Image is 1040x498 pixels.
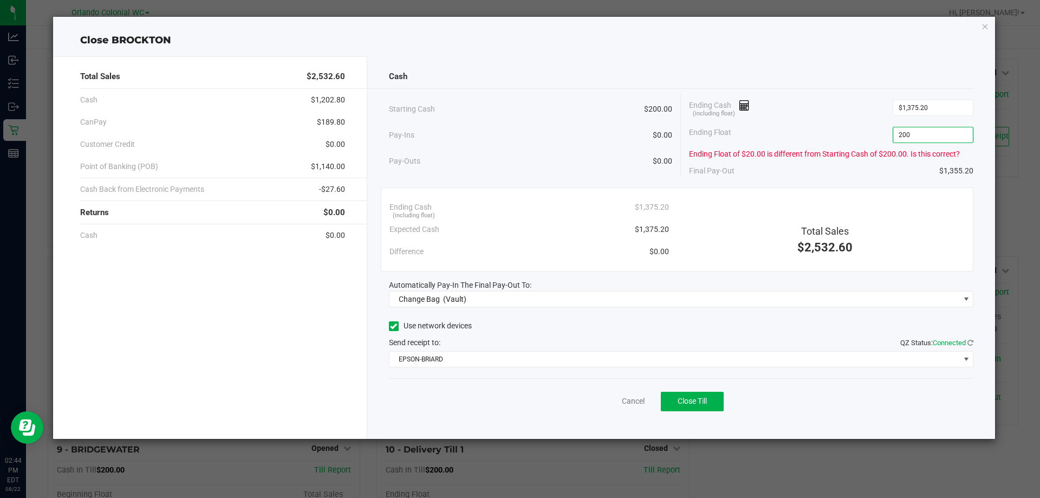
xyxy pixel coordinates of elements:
button: Close Till [661,392,724,411]
span: $0.00 [323,206,345,219]
div: Returns [80,201,345,224]
span: $0.00 [653,130,672,141]
span: $1,140.00 [311,161,345,172]
span: Pay-Outs [389,156,420,167]
span: Cash [80,230,97,241]
span: Ending Cash [689,100,750,116]
span: $0.00 [326,230,345,241]
span: Close Till [678,397,707,405]
span: $1,375.20 [635,224,669,235]
span: Starting Cash [389,104,435,115]
span: (including float) [693,109,735,119]
span: $0.00 [326,139,345,150]
span: Cash [80,94,97,106]
span: $189.80 [317,117,345,128]
span: $2,532.60 [797,241,853,254]
span: Customer Credit [80,139,135,150]
span: (including float) [393,211,435,221]
span: QZ Status: [900,339,973,347]
label: Use network devices [389,320,472,332]
span: -$27.60 [319,184,345,195]
span: $0.00 [653,156,672,167]
span: $1,355.20 [939,165,973,177]
span: Point of Banking (POB) [80,161,158,172]
span: CanPay [80,117,107,128]
div: Close BROCKTON [53,33,996,48]
span: Connected [933,339,966,347]
span: Total Sales [80,70,120,83]
span: Difference [389,246,424,257]
div: Ending Float of $20.00 is different from Starting Cash of $200.00. Is this correct? [689,148,973,160]
a: Cancel [622,396,645,407]
span: Ending Cash [389,202,432,213]
span: Total Sales [801,225,849,237]
span: (Vault) [443,295,466,303]
span: $1,375.20 [635,202,669,213]
span: Final Pay-Out [689,165,734,177]
span: Expected Cash [389,224,439,235]
span: Automatically Pay-In The Final Pay-Out To: [389,281,531,289]
span: Ending Float [689,127,731,143]
span: Cash Back from Electronic Payments [80,184,204,195]
iframe: Resource center [11,411,43,444]
span: Pay-Ins [389,130,414,141]
span: $1,202.80 [311,94,345,106]
span: EPSON-BRIARD [389,352,960,367]
span: $2,532.60 [307,70,345,83]
span: Cash [389,70,407,83]
span: $0.00 [649,246,669,257]
span: Send receipt to: [389,338,440,347]
span: Change Bag [399,295,440,303]
span: $200.00 [644,104,672,115]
